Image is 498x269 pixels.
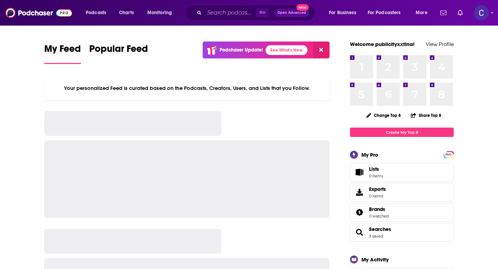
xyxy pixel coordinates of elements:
a: Searches [369,226,391,232]
span: Lists [369,166,383,172]
span: Open Advanced [277,11,306,15]
button: open menu [142,7,181,18]
button: open menu [324,7,365,18]
p: Podchaser Update! [220,47,263,53]
span: Exports [352,187,366,197]
img: Podchaser - Follow, Share and Rate Podcasts [6,6,72,19]
span: Podcasts [86,8,106,18]
div: Search podcasts, credits, & more... [192,5,322,21]
a: 3 saved [369,234,383,239]
span: My Feed [44,43,81,59]
span: New [296,4,309,11]
span: Monitoring [147,8,172,18]
span: Brands [369,206,385,212]
a: Welcome publicityxxtina! [350,41,415,47]
span: Searches [350,223,454,242]
a: Show notifications dropdown [437,7,449,19]
span: For Podcasters [368,8,401,18]
span: Popular Feed [89,43,148,59]
span: Brands [350,203,454,222]
span: Lists [352,167,366,177]
img: User Profile [474,5,489,20]
span: 0 items [369,194,386,198]
span: Exports [369,186,386,192]
a: Lists [350,163,454,182]
button: open menu [81,7,115,18]
a: PRO [444,152,453,157]
a: Brands [369,206,389,212]
span: More [416,8,427,18]
div: My Pro [361,151,378,158]
span: ⌘ K [256,8,269,17]
span: Charts [119,8,134,18]
a: Create My Top 8 [350,128,454,137]
div: Your personalized Feed is curated based on the Podcasts, Creators, Users, and Lists that you Follow. [44,76,330,100]
a: See What's New [266,45,307,55]
span: For Business [329,8,356,18]
input: Search podcasts, credits, & more... [204,7,256,18]
button: Show profile menu [474,5,489,20]
a: Searches [352,228,366,237]
a: Popular Feed [89,43,148,64]
button: Change Top 8 [362,111,405,120]
button: Open AdvancedNew [274,9,309,17]
div: My Activity [361,256,389,263]
button: open menu [411,7,436,18]
button: open menu [363,7,411,18]
a: My Feed [44,43,81,64]
a: 0 watched [369,214,389,219]
a: Brands [352,207,366,217]
span: Lists [369,166,379,172]
a: View Profile [426,41,454,47]
span: Logged in as publicityxxtina [474,5,489,20]
span: 0 items [369,174,383,178]
a: Exports [350,183,454,202]
button: Share Top 8 [411,109,442,122]
a: Charts [114,7,138,18]
a: Show notifications dropdown [455,7,465,19]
